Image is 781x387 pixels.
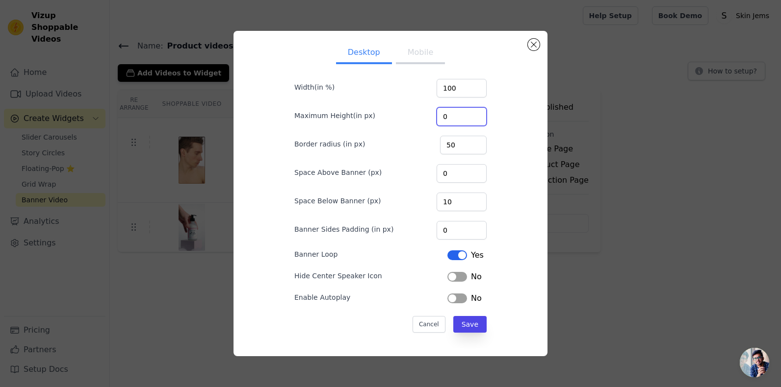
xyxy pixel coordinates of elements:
[294,249,338,259] label: Banner Loop
[294,82,335,92] label: Width(in %)
[453,316,487,333] button: Save
[294,196,381,206] label: Space Below Banner (px)
[294,271,382,281] label: Hide Center Speaker Icon
[294,224,393,234] label: Banner Sides Padding (in px)
[396,43,445,64] button: Mobile
[528,39,540,50] button: Close modal
[294,168,382,177] label: Space Above Banner (px)
[294,111,375,121] label: Maximum Height(in px)
[294,139,365,149] label: Border radius (in px)
[294,292,350,302] label: Enable Autoplay
[471,271,482,283] span: No
[740,348,769,377] div: Open chat
[336,43,392,64] button: Desktop
[471,249,484,261] span: Yes
[413,316,445,333] button: Cancel
[471,292,482,304] span: No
